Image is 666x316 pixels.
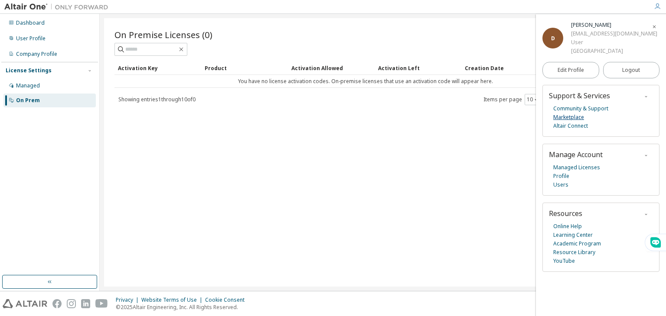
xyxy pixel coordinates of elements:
[558,67,584,74] span: Edit Profile
[553,257,575,265] a: YouTube
[542,62,599,78] a: Edit Profile
[603,62,660,78] button: Logout
[116,297,141,303] div: Privacy
[6,67,52,74] div: License Settings
[95,299,108,308] img: youtube.svg
[67,299,76,308] img: instagram.svg
[116,303,250,311] p: © 2025 Altair Engineering, Inc. All Rights Reserved.
[553,172,569,181] a: Profile
[114,29,212,41] span: On Premise Licenses (0)
[551,35,555,42] span: D
[622,66,640,74] span: Logout
[571,38,657,47] div: User
[553,113,584,122] a: Marketplace
[378,61,458,75] div: Activation Left
[4,3,113,11] img: Altair One
[114,75,617,88] td: You have no license activation codes. On-premise licenses that use an activation code will appear...
[52,299,62,308] img: facebook.svg
[549,209,582,218] span: Resources
[205,297,250,303] div: Cookie Consent
[553,222,582,231] a: Online Help
[571,47,657,55] div: [GEOGRAPHIC_DATA]
[553,122,588,130] a: Altair Connect
[527,96,539,103] button: 10
[553,104,608,113] a: Community & Support
[16,82,40,89] div: Managed
[141,297,205,303] div: Website Terms of Use
[483,94,541,105] span: Items per page
[81,299,90,308] img: linkedin.svg
[571,29,657,38] div: [EMAIL_ADDRESS][DOMAIN_NAME]
[3,299,47,308] img: altair_logo.svg
[291,61,371,75] div: Activation Allowed
[553,248,595,257] a: Resource Library
[553,239,601,248] a: Academic Program
[16,51,57,58] div: Company Profile
[205,61,284,75] div: Product
[553,181,568,189] a: Users
[553,231,593,239] a: Learning Center
[118,96,196,103] span: Showing entries 1 through 10 of 0
[553,163,600,172] a: Managed Licenses
[571,21,657,29] div: Dilini De Silva
[118,61,198,75] div: Activation Key
[549,91,610,100] span: Support & Services
[16,97,40,104] div: On Prem
[465,61,613,75] div: Creation Date
[549,150,603,159] span: Manage Account
[16,19,45,26] div: Dashboard
[16,35,46,42] div: User Profile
